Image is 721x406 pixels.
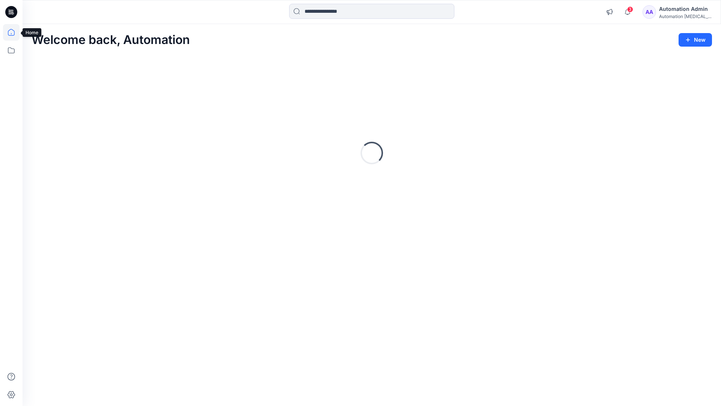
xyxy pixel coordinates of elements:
h2: Welcome back, Automation [32,33,190,47]
div: Automation [MEDICAL_DATA]... [659,14,712,19]
div: Automation Admin [659,5,712,14]
span: 3 [627,6,633,12]
button: New [679,33,712,47]
div: AA [643,5,656,19]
